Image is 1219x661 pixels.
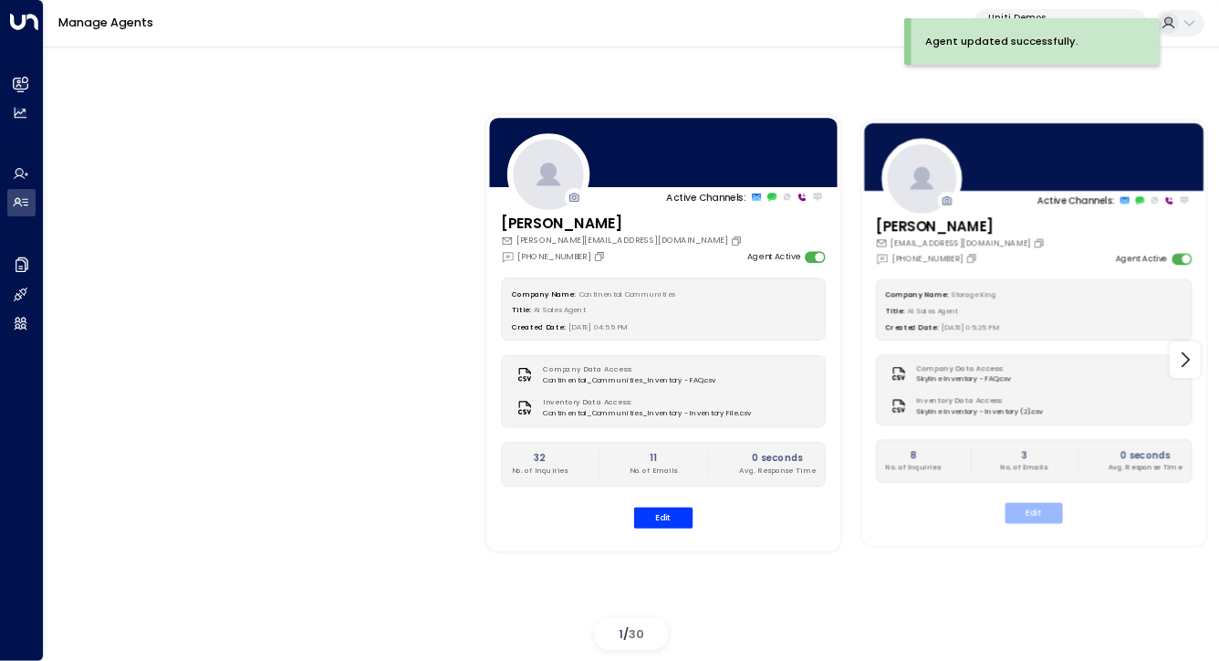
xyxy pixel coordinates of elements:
p: No. of Inquiries [512,466,568,477]
div: Agent updated successfully. [925,34,1078,49]
p: Uniti Demos [988,13,1115,24]
h2: 8 [886,448,941,462]
label: Created Date: [512,321,566,330]
label: Created Date: [886,322,938,331]
span: [DATE] 05:25 PM [942,322,1000,331]
label: Inventory Data Access: [544,397,745,408]
button: Copy [965,253,980,265]
h2: 32 [512,451,568,465]
div: [PHONE_NUMBER] [502,250,609,264]
p: No. of Emails [630,466,677,477]
p: No. of Inquiries [886,462,941,472]
span: Storage King [952,289,996,299]
label: Inventory Data Access: [917,396,1037,406]
span: AI Sales Agent [908,306,958,315]
label: Title: [886,306,904,315]
span: AI Sales Agent [535,305,587,314]
button: Copy [593,251,608,263]
div: [EMAIL_ADDRESS][DOMAIN_NAME] [876,237,1047,249]
div: / [595,618,668,650]
span: Continental_Communities_Inventory - FAQ.csv [544,375,716,386]
h2: 11 [630,451,677,465]
label: Company Name: [512,289,576,298]
span: Continental Communities [579,289,676,298]
p: No. of Emails [1001,462,1047,472]
p: Active Channels: [1037,194,1114,207]
span: Continental_Communities_Inventory - Inventory File.csv [544,408,752,419]
p: Active Channels: [666,190,745,204]
button: Uniti Demos4c025b01-9fa0-46ff-ab3a-a620b886896e [974,9,1148,38]
h2: 0 seconds [740,451,816,465]
p: Avg. Response Time [740,466,816,477]
div: [PERSON_NAME][EMAIL_ADDRESS][DOMAIN_NAME] [502,235,745,247]
label: Company Data Access: [917,363,1005,373]
div: [PHONE_NUMBER] [876,252,980,265]
label: Agent Active [1116,253,1168,265]
button: Copy [1033,237,1047,249]
span: 1 [619,626,623,642]
span: Skyline Inventory - Inventory (2).csv [917,406,1043,416]
span: Skyline Inventory - FAQ.csv [917,374,1010,384]
button: Edit [634,507,693,528]
label: Title: [512,305,531,314]
span: [DATE] 04:55 PM [569,321,629,330]
p: Avg. Response Time [1108,462,1182,472]
button: Copy [731,235,745,247]
label: Agent Active [747,251,800,264]
h3: [PERSON_NAME] [502,214,745,235]
a: Manage Agents [58,15,153,30]
span: 30 [629,626,644,642]
label: Company Data Access: [544,364,710,375]
h3: [PERSON_NAME] [876,216,1047,237]
label: Company Name: [886,289,949,299]
h2: 3 [1001,448,1047,462]
h2: 0 seconds [1108,448,1182,462]
button: Edit [1005,503,1062,524]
